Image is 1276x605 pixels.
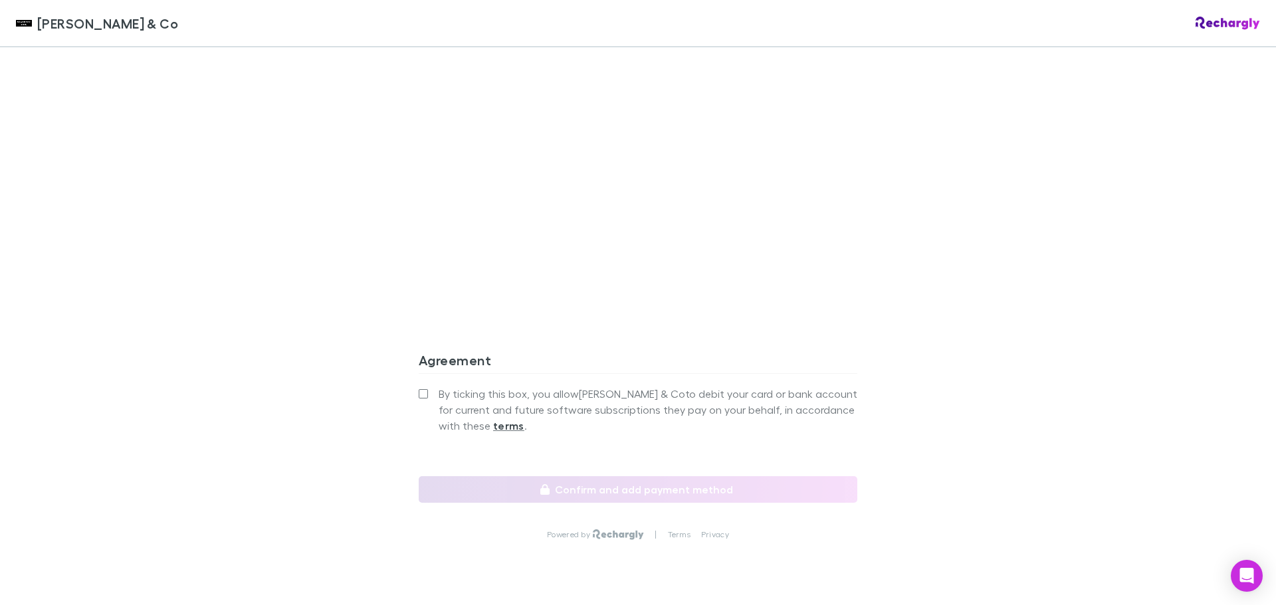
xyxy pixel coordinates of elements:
img: Shaddock & Co's Logo [16,15,32,31]
img: Rechargly Logo [1196,17,1260,30]
div: Open Intercom Messenger [1231,560,1263,592]
h3: Agreement [419,352,857,373]
strong: terms [493,419,524,432]
span: By ticking this box, you allow [PERSON_NAME] & Co to debit your card or bank account for current ... [439,386,857,434]
img: Rechargly Logo [593,529,644,540]
span: [PERSON_NAME] & Co [37,13,178,33]
a: Terms [668,529,691,540]
p: Powered by [547,529,593,540]
a: Privacy [701,529,729,540]
p: | [655,529,657,540]
button: Confirm and add payment method [419,476,857,503]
